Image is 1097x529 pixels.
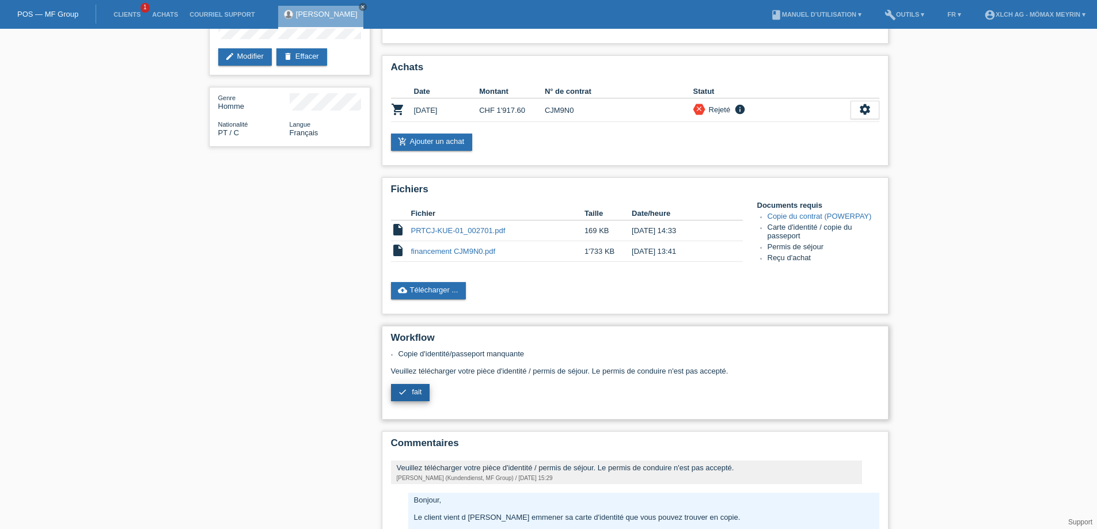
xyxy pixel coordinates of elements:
a: buildOutils ▾ [879,11,930,18]
li: Carte d'identité / copie du passeport [768,223,879,242]
td: CJM9N0 [545,98,693,122]
a: POS — MF Group [17,10,78,18]
th: Taille [584,207,632,220]
span: Nationalité [218,121,248,128]
i: close [695,105,703,113]
a: Copie du contrat (POWERPAY) [768,212,872,220]
th: Date/heure [632,207,726,220]
a: Support [1068,518,1092,526]
a: Clients [108,11,146,18]
i: insert_drive_file [391,243,405,257]
span: Portugal / C / 14.02.1993 [218,128,240,137]
a: cloud_uploadTélécharger ... [391,282,466,299]
i: cloud_upload [398,286,407,295]
th: N° de contrat [545,85,693,98]
i: info [733,104,747,115]
a: Courriel Support [184,11,260,18]
a: financement CJM9N0.pdf [411,247,496,256]
div: Rejeté [705,104,731,116]
a: bookManuel d’utilisation ▾ [765,11,867,18]
a: PRTCJ-KUE-01_002701.pdf [411,226,506,235]
th: Montant [479,85,545,98]
i: delete [283,52,293,61]
i: settings [859,103,871,116]
a: deleteEffacer [276,48,327,66]
li: Reçu d'achat [768,253,879,264]
span: Langue [290,121,311,128]
td: CHF 1'917.60 [479,98,545,122]
a: add_shopping_cartAjouter un achat [391,134,473,151]
li: Copie d'identité/passeport manquante [398,349,879,358]
i: book [770,9,782,21]
td: [DATE] 14:33 [632,220,726,241]
i: edit [225,52,234,61]
div: [PERSON_NAME] (Kundendienst, MF Group) / [DATE] 15:29 [397,475,856,481]
th: Date [414,85,480,98]
i: POSP00026639 [391,102,405,116]
i: add_shopping_cart [398,137,407,146]
td: 1'733 KB [584,241,632,262]
i: close [360,4,366,10]
div: Veuillez télécharger votre pièce d'identité / permis de séjour. Le permis de conduire n'est pas a... [397,463,856,472]
span: Genre [218,94,236,101]
div: Homme [218,93,290,111]
i: account_circle [984,9,996,21]
i: build [885,9,896,21]
span: fait [412,387,422,396]
a: account_circleXLCH AG - Mömax Meyrin ▾ [978,11,1091,18]
h2: Commentaires [391,437,879,455]
li: Permis de séjour [768,242,879,253]
td: [DATE] 13:41 [632,241,726,262]
a: [PERSON_NAME] [296,10,358,18]
a: Achats [146,11,184,18]
a: close [359,3,367,11]
i: insert_drive_file [391,223,405,237]
h2: Workflow [391,332,879,349]
th: Statut [693,85,851,98]
td: [DATE] [414,98,480,122]
h2: Fichiers [391,184,879,201]
td: 169 KB [584,220,632,241]
i: check [398,387,407,397]
th: Fichier [411,207,584,220]
a: editModifier [218,48,272,66]
a: check fait [391,384,430,401]
h2: Achats [391,62,879,79]
span: 1 [141,3,150,13]
a: FR ▾ [942,11,967,18]
h4: Documents requis [757,201,879,210]
span: Français [290,128,318,137]
div: Veuillez télécharger votre pièce d'identité / permis de séjour. Le permis de conduire n'est pas a... [391,349,879,410]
